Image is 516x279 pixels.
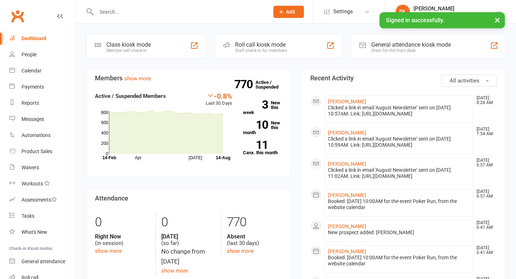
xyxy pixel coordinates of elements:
strong: Right Now [95,233,150,240]
div: [PERSON_NAME] [414,5,496,12]
button: All activities [441,75,497,87]
time: [DATE] 6:57 AM [473,189,497,199]
div: General attendance [21,259,65,264]
button: × [491,12,504,28]
a: Calendar [9,63,76,79]
span: All activities [450,77,479,84]
button: Add [273,6,304,18]
a: [PERSON_NAME] [328,130,366,136]
a: Dashboard [9,30,76,47]
strong: 11 [243,139,268,150]
a: show more [124,75,151,82]
div: DL [396,5,410,19]
a: Product Sales [9,143,76,160]
div: Class kiosk mode [106,41,151,48]
a: Messages [9,111,76,127]
a: Waivers [9,160,76,176]
strong: 3 [243,99,268,110]
div: Clicked a link in email 'August Newsletter' sent on [DATE] 10:57AM. Link: [URL][DOMAIN_NAME] [328,105,470,117]
div: Durham Mountain Biking Association [414,12,496,18]
a: 3New this week [243,100,282,115]
a: People [9,47,76,63]
strong: 770 [234,79,255,90]
div: Calendar [21,68,42,74]
a: Tasks [9,208,76,224]
input: Search... [94,7,264,17]
div: Great for the front desk [371,48,451,53]
div: Last 30 Days [206,92,232,107]
strong: 10 [243,119,268,130]
div: Waivers [21,165,39,170]
div: New prospect added: [PERSON_NAME] [328,230,470,236]
strong: Active / Suspended Members [95,93,166,99]
div: Reports [21,100,39,106]
span: Settings [333,4,353,20]
div: 770 [227,212,282,233]
strong: [DATE] [161,233,216,240]
a: What's New [9,224,76,240]
div: Messages [21,116,44,122]
div: Roll call kiosk mode [235,41,287,48]
a: [PERSON_NAME] [328,249,366,254]
span: Add [286,9,295,15]
time: [DATE] 6:57 AM [473,158,497,167]
h3: Recent Activity [310,75,497,82]
div: Automations [21,132,51,138]
div: Assessments [21,197,57,203]
a: show more [227,248,254,254]
div: Workouts [21,181,43,186]
div: Tasks [21,213,34,219]
a: General attendance kiosk mode [9,254,76,270]
div: Product Sales [21,148,52,154]
a: 11Canx. this month [243,141,282,155]
time: [DATE] 8:28 AM [473,96,497,105]
h3: Attendance [95,195,282,202]
a: [PERSON_NAME] [328,161,366,167]
div: Member self check-in [106,48,151,53]
div: People [21,52,37,57]
div: Clicked a link in email 'August Newsletter' sent on [DATE] 10:59AM. Link: [URL][DOMAIN_NAME] [328,136,470,148]
div: -0.8% [206,92,232,100]
div: What's New [21,229,47,235]
span: Signed in successfully. [386,17,444,24]
div: 0 [95,212,150,233]
a: show more [95,248,122,254]
div: 0 [161,212,216,233]
h3: Members [95,75,282,82]
a: Reports [9,95,76,111]
div: (so far) [161,233,216,247]
time: [DATE] 6:41 AM [473,246,497,255]
div: No change from [DATE] [161,247,216,266]
a: Clubworx [9,7,27,25]
div: Payments [21,84,44,90]
div: (last 30 days) [227,233,282,247]
a: 10New this month [243,120,282,135]
a: [PERSON_NAME] [328,223,366,229]
a: Workouts [9,176,76,192]
div: (in session) [95,233,150,247]
div: Clicked a link in email 'August Newsletter' sent on [DATE] 11:02AM. Link: [URL][DOMAIN_NAME] [328,167,470,179]
time: [DATE] 7:54 AM [473,127,497,136]
a: show more [161,268,188,274]
a: Assessments [9,192,76,208]
a: Payments [9,79,76,95]
time: [DATE] 6:41 AM [473,221,497,230]
div: Dashboard [21,36,46,41]
a: [PERSON_NAME] [328,99,366,104]
div: Booked: [DATE] 10:00AM for the event Poker Run, from the website calendar [328,198,470,211]
div: Booked: [DATE] 10:00AM for the event Poker Run, from the website calendar [328,255,470,267]
div: Staff check-in for members [235,48,287,53]
div: General attendance kiosk mode [371,41,451,48]
a: Automations [9,127,76,143]
a: [PERSON_NAME] [328,192,366,198]
strong: Absent [227,233,282,240]
a: 770Active / Suspended [255,75,287,95]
